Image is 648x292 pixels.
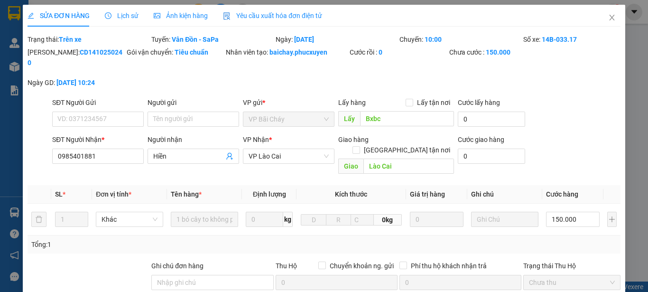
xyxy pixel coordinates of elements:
b: 10:00 [425,36,442,43]
span: Giao [338,159,363,174]
span: Giá trị hàng [409,190,444,198]
div: Chưa cước : [449,47,546,57]
input: 0 [409,212,463,227]
th: Ghi chú [467,185,542,204]
input: Dọc đường [360,111,454,126]
div: Tuyến: [150,34,274,45]
button: delete [31,212,46,227]
div: Chuyến: [398,34,522,45]
input: Ghi chú đơn hàng [151,275,273,290]
span: Lấy tận nơi [413,97,454,108]
b: [DATE] [294,36,314,43]
input: D [301,214,326,226]
span: Thu Hộ [275,262,296,270]
span: Định lượng [253,190,286,198]
span: SL [55,190,63,198]
span: edit [28,12,34,19]
div: Nhân viên tạo: [226,47,348,57]
strong: 0886 027 027 [69,62,111,70]
span: Giao hàng [338,136,369,143]
b: Tiêu chuẩn [175,48,208,56]
input: Cước lấy hàng [457,112,525,127]
strong: 02033 616 626 - [83,53,133,61]
span: picture [154,12,160,19]
b: 150.000 [485,48,510,56]
label: Cước lấy hàng [457,99,500,106]
span: Lấy hàng [338,99,366,106]
div: Người gửi [148,97,239,108]
label: Ghi chú đơn hàng [151,262,204,270]
span: VP Lào Cai [249,149,329,163]
span: VP Nhận [243,136,269,143]
button: Close [599,5,625,31]
b: Vân Đồn - SaPa [172,36,219,43]
b: 0 [379,48,382,56]
span: Phí thu hộ khách nhận trả [407,261,491,271]
span: Kích thước [335,190,367,198]
div: SĐT Người Nhận [52,134,144,145]
input: R [326,214,352,226]
span: Gửi hàng [GEOGRAPHIC_DATA]: Hotline: [24,17,132,51]
span: VP Bãi Cháy [249,112,329,126]
input: Dọc đường [363,159,454,174]
div: Ngày: [274,34,398,45]
div: Tổng: 1 [31,239,251,250]
strong: 0888 827 827 - 0848 827 827 [65,34,132,51]
div: VP gửi [243,97,334,108]
span: Yêu cầu xuất hóa đơn điện tử [223,12,322,19]
div: SĐT Người Gửi [52,97,144,108]
span: user-add [226,152,233,160]
b: CD1410250240 [28,48,122,66]
label: Cước giao hàng [457,136,504,143]
span: Đơn vị tính [96,190,131,198]
div: Cước rồi : [350,47,447,57]
strong: Công ty TNHH Phúc Xuyên [25,5,131,15]
div: Ngày GD: [28,77,125,88]
span: kg [283,212,293,227]
input: Cước giao hàng [457,149,525,164]
img: icon [223,12,231,20]
span: Lấy [338,111,360,126]
div: Trạng thái Thu Hộ [523,261,620,271]
input: VD: Bàn, Ghế [171,212,238,227]
b: Trên xe [59,36,82,43]
b: 14B-033.17 [542,36,577,43]
span: Lịch sử [105,12,139,19]
span: close [608,14,616,21]
span: Cước hàng [546,190,578,198]
span: SỬA ĐƠN HÀNG [28,12,90,19]
span: Ảnh kiện hàng [154,12,208,19]
span: CD1410250246 [135,64,192,74]
div: Gói vận chuyển: [127,47,224,57]
div: Trạng thái: [27,34,150,45]
b: baichay.phucxuyen [269,48,327,56]
div: Người nhận [148,134,239,145]
input: C [351,214,373,226]
span: [GEOGRAPHIC_DATA] tận nơi [360,145,454,155]
input: Ghi Chú [471,212,538,227]
b: [DATE] 10:24 [56,79,95,86]
span: Chưa thu [529,275,615,290]
img: logo [6,62,20,108]
span: Tên hàng [171,190,202,198]
span: Khác [102,212,157,226]
div: [PERSON_NAME]: [28,47,125,68]
span: 0kg [373,214,401,226]
span: Chuyển khoản ng. gửi [326,261,398,271]
div: Số xe: [522,34,621,45]
strong: 024 3236 3236 - [24,26,131,42]
span: Gửi hàng Hạ Long: Hotline: [22,53,133,70]
button: plus [607,212,617,227]
span: clock-circle [105,12,111,19]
